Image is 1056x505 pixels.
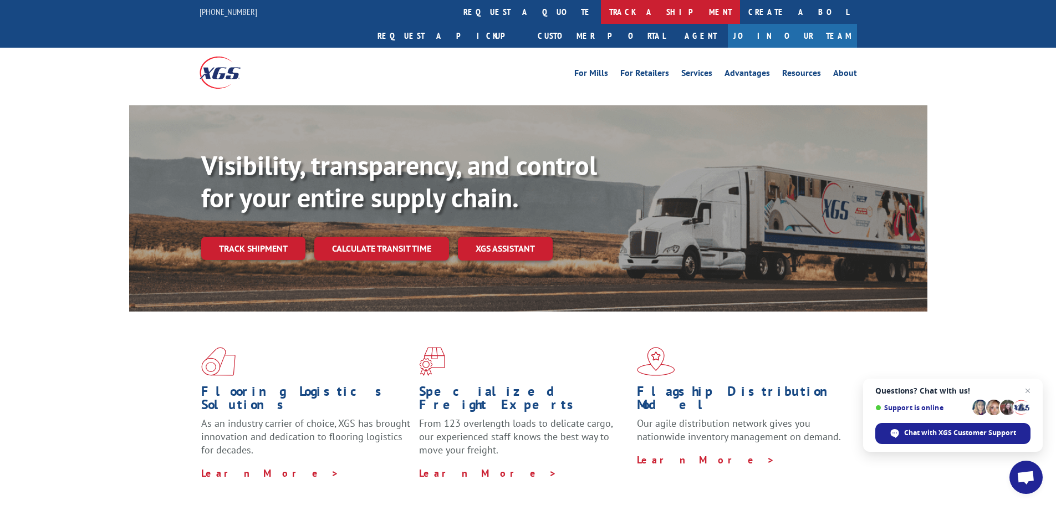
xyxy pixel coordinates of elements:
[833,69,857,81] a: About
[201,467,339,480] a: Learn More >
[314,237,449,261] a: Calculate transit time
[201,417,410,456] span: As an industry carrier of choice, XGS has brought innovation and dedication to flooring logistics...
[419,385,629,417] h1: Specialized Freight Experts
[875,386,1031,395] span: Questions? Chat with us!
[201,237,305,260] a: Track shipment
[201,385,411,417] h1: Flooring Logistics Solutions
[574,69,608,81] a: For Mills
[875,423,1031,444] div: Chat with XGS Customer Support
[875,404,968,412] span: Support is online
[637,417,841,443] span: Our agile distribution network gives you nationwide inventory management on demand.
[674,24,728,48] a: Agent
[419,347,445,376] img: xgs-icon-focused-on-flooring-red
[419,417,629,466] p: From 123 overlength loads to delicate cargo, our experienced staff knows the best way to move you...
[201,347,236,376] img: xgs-icon-total-supply-chain-intelligence-red
[369,24,529,48] a: Request a pickup
[200,6,257,17] a: [PHONE_NUMBER]
[529,24,674,48] a: Customer Portal
[620,69,669,81] a: For Retailers
[458,237,553,261] a: XGS ASSISTANT
[637,453,775,466] a: Learn More >
[419,467,557,480] a: Learn More >
[201,148,597,215] b: Visibility, transparency, and control for your entire supply chain.
[904,428,1016,438] span: Chat with XGS Customer Support
[725,69,770,81] a: Advantages
[728,24,857,48] a: Join Our Team
[681,69,712,81] a: Services
[1021,384,1034,397] span: Close chat
[637,385,846,417] h1: Flagship Distribution Model
[637,347,675,376] img: xgs-icon-flagship-distribution-model-red
[1009,461,1043,494] div: Open chat
[782,69,821,81] a: Resources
